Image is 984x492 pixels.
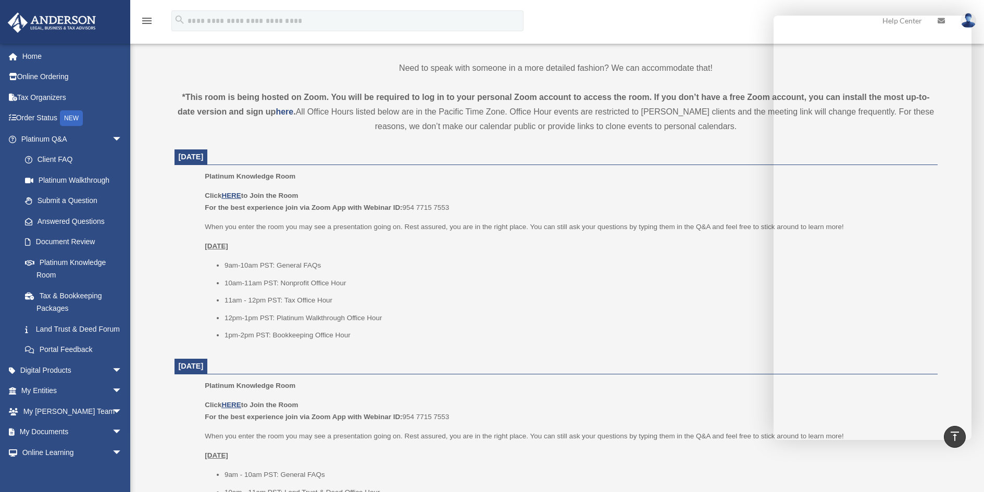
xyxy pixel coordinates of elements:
b: Click to Join the Room [205,192,298,199]
span: arrow_drop_down [112,442,133,463]
a: Online Learningarrow_drop_down [7,442,138,463]
p: When you enter the room you may see a presentation going on. Rest assured, you are in the right p... [205,221,930,233]
u: [DATE] [205,451,228,459]
p: When you enter the room you may see a presentation going on. Rest assured, you are in the right p... [205,430,930,443]
a: HERE [221,401,241,409]
span: Platinum Knowledge Room [205,382,295,389]
i: search [174,14,185,26]
a: My Entitiesarrow_drop_down [7,381,138,401]
li: 11am - 12pm PST: Tax Office Hour [225,294,930,307]
span: arrow_drop_down [112,422,133,443]
b: Click to Join the Room [205,401,298,409]
span: [DATE] [179,153,204,161]
a: Submit a Question [15,191,138,211]
a: here [276,107,293,116]
p: 954 7715 7553 [205,399,930,423]
a: Platinum Walkthrough [15,170,138,191]
p: Need to speak with someone in a more detailed fashion? We can accommodate that! [175,61,938,75]
strong: *This room is being hosted on Zoom. You will be required to log in to your personal Zoom account ... [178,93,930,116]
div: NEW [60,110,83,126]
span: arrow_drop_down [112,401,133,422]
li: 10am-11am PST: Nonprofit Office Hour [225,277,930,289]
a: Order StatusNEW [7,108,138,129]
a: Platinum Q&Aarrow_drop_down [7,129,138,149]
a: Online Ordering [7,67,138,87]
a: Tax & Bookkeeping Packages [15,285,138,319]
li: 1pm-2pm PST: Bookkeeping Office Hour [225,329,930,342]
li: 9am-10am PST: General FAQs [225,259,930,272]
a: Document Review [15,232,138,253]
img: Anderson Advisors Platinum Portal [5,12,99,33]
img: User Pic [961,13,976,28]
b: For the best experience join via Zoom App with Webinar ID: [205,204,402,211]
a: menu [141,18,153,27]
span: Platinum Knowledge Room [205,172,295,180]
a: Portal Feedback [15,339,138,360]
a: My [PERSON_NAME] Teamarrow_drop_down [7,401,138,422]
u: [DATE] [205,242,228,250]
a: Client FAQ [15,149,138,170]
li: 12pm-1pm PST: Platinum Walkthrough Office Hour [225,312,930,324]
a: Home [7,46,138,67]
b: For the best experience join via Zoom App with Webinar ID: [205,413,402,421]
span: arrow_drop_down [112,381,133,402]
a: Land Trust & Deed Forum [15,319,138,339]
a: Tax Organizers [7,87,138,108]
strong: . [293,107,295,116]
a: HERE [221,192,241,199]
a: Answered Questions [15,211,138,232]
span: [DATE] [179,362,204,370]
span: arrow_drop_down [112,129,133,150]
div: All Office Hours listed below are in the Pacific Time Zone. Office Hour events are restricted to ... [175,90,938,134]
iframe: Chat Window [774,16,971,440]
a: Digital Productsarrow_drop_down [7,360,138,381]
p: 954 7715 7553 [205,190,930,214]
a: Platinum Knowledge Room [15,252,133,285]
i: menu [141,15,153,27]
span: arrow_drop_down [112,360,133,381]
a: My Documentsarrow_drop_down [7,422,138,443]
li: 9am - 10am PST: General FAQs [225,469,930,481]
